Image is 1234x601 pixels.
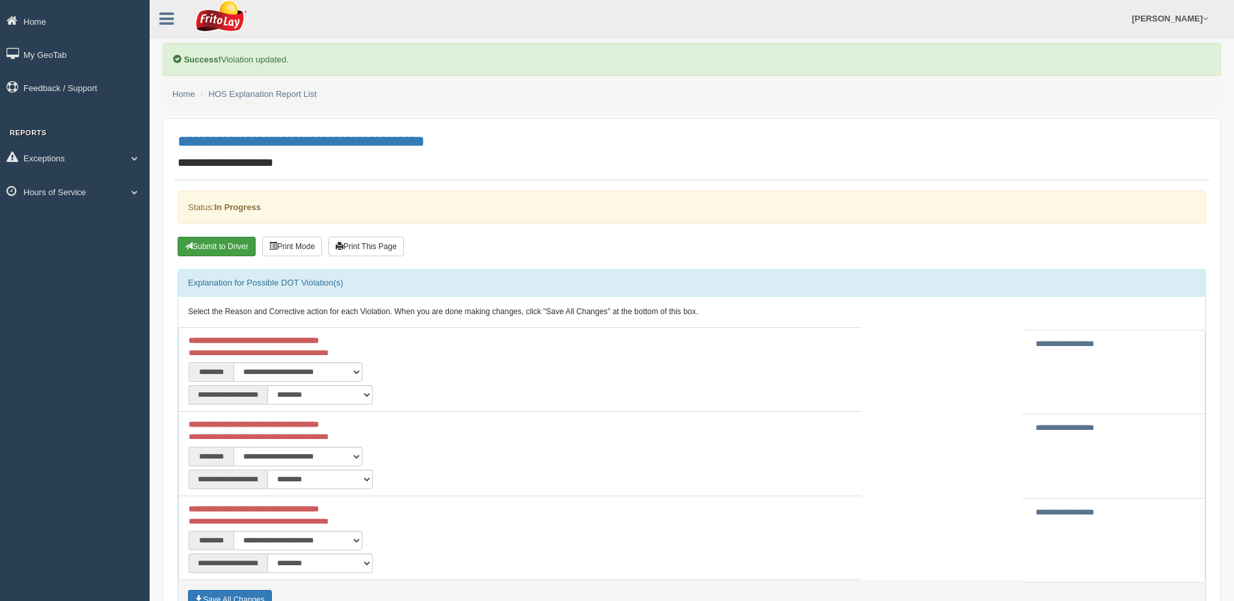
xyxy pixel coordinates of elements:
a: Home [172,89,195,99]
button: Print Mode [262,237,322,256]
a: HOS Explanation Report List [209,89,317,99]
button: Submit To Driver [178,237,256,256]
div: Explanation for Possible DOT Violation(s) [178,270,1205,296]
div: Violation updated. [163,43,1221,76]
button: Print This Page [329,237,404,256]
b: Success! [184,55,221,64]
div: Status: [178,191,1206,224]
strong: In Progress [214,202,261,212]
div: Select the Reason and Corrective action for each Violation. When you are done making changes, cli... [178,297,1205,328]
